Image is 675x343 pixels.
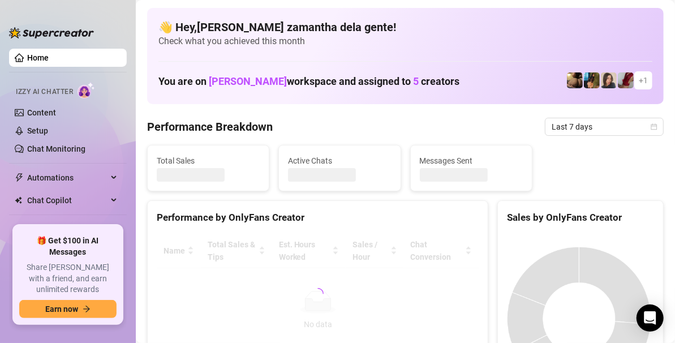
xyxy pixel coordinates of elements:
[19,300,117,318] button: Earn nowarrow-right
[288,155,391,167] span: Active Chats
[147,119,273,135] h4: Performance Breakdown
[78,82,95,98] img: AI Chatter
[27,144,85,153] a: Chat Monitoring
[209,75,287,87] span: [PERSON_NAME]
[601,72,617,88] img: Nina
[413,75,419,87] span: 5
[27,53,49,62] a: Home
[27,169,108,187] span: Automations
[83,305,91,313] span: arrow-right
[651,123,657,130] span: calendar
[27,108,56,117] a: Content
[567,72,583,88] img: Peachy
[157,155,260,167] span: Total Sales
[584,72,600,88] img: Milly
[311,286,325,301] span: loading
[618,72,634,88] img: Esme
[637,305,664,332] div: Open Intercom Messenger
[19,262,117,295] span: Share [PERSON_NAME] with a friend, and earn unlimited rewards
[45,305,78,314] span: Earn now
[27,191,108,209] span: Chat Copilot
[552,118,657,135] span: Last 7 days
[158,19,652,35] h4: 👋 Hey, [PERSON_NAME] zamantha dela gente !
[15,196,22,204] img: Chat Copilot
[27,126,48,135] a: Setup
[158,75,459,88] h1: You are on workspace and assigned to creators
[158,35,652,48] span: Check what you achieved this month
[639,74,648,87] span: + 1
[16,87,73,97] span: Izzy AI Chatter
[420,155,523,167] span: Messages Sent
[9,27,94,38] img: logo-BBDzfeDw.svg
[19,235,117,258] span: 🎁 Get $100 in AI Messages
[157,210,479,225] div: Performance by OnlyFans Creator
[15,173,24,182] span: thunderbolt
[507,210,654,225] div: Sales by OnlyFans Creator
